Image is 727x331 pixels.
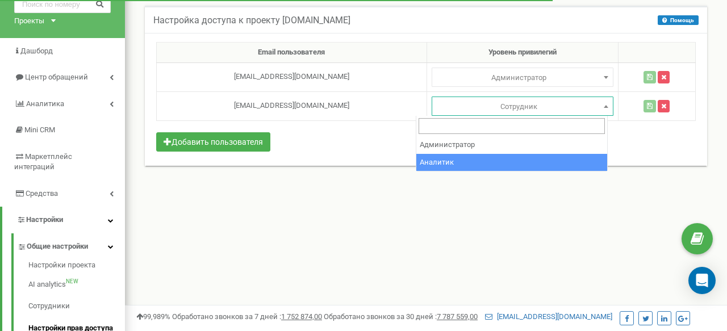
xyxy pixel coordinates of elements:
[416,154,607,171] li: Аналитик
[153,15,350,26] h5: Настройка доступа к проекту [DOMAIN_NAME]
[432,68,613,87] span: Администратор
[485,312,612,321] a: [EMAIL_ADDRESS][DOMAIN_NAME]
[432,97,613,116] span: Администратор
[436,99,609,115] span: Сотрудник
[25,73,88,81] span: Центр обращений
[14,16,44,27] div: Проекты
[281,312,322,321] u: 1 752 874,00
[688,267,716,294] div: Open Intercom Messenger
[416,136,607,154] li: Администратор
[136,312,170,321] span: 99,989%
[157,43,427,63] th: Email пользователя
[427,43,618,63] th: Уровень привилегий
[324,312,478,321] span: Обработано звонков за 30 дней :
[26,215,63,224] span: Настройки
[156,132,270,152] button: Добавить пользователя
[28,274,125,296] a: AI analyticsNEW
[658,15,699,25] button: Помощь
[26,189,58,198] span: Средства
[2,207,125,233] a: Настройки
[28,295,125,317] a: Сотрудники
[20,47,53,55] span: Дашборд
[24,125,55,134] span: Mini CRM
[28,260,125,274] a: Настройки проекта
[157,91,427,120] td: [EMAIL_ADDRESS][DOMAIN_NAME]
[172,312,322,321] span: Обработано звонков за 7 дней :
[26,99,64,108] span: Аналитика
[17,233,125,257] a: Общие настройки
[437,312,478,321] u: 7 787 559,00
[14,152,72,171] span: Маркетплейс интеграций
[27,241,88,252] span: Общие настройки
[157,62,427,91] td: [EMAIL_ADDRESS][DOMAIN_NAME]
[436,70,609,86] span: Администратор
